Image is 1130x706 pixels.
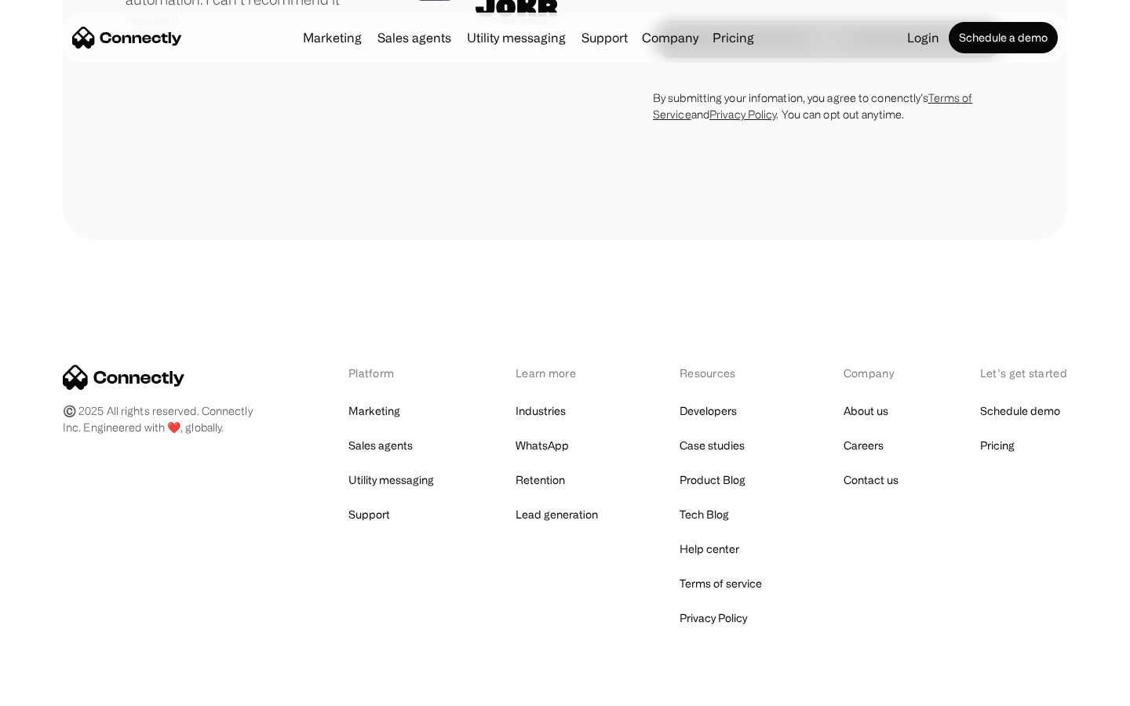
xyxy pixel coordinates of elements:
a: Utility messaging [348,469,434,491]
div: Learn more [516,365,598,381]
ul: Language list [31,679,94,701]
a: Terms of service [680,573,762,595]
div: By submitting your infomation, you agree to conenctly’s and . You can opt out anytime. [653,89,1004,122]
a: Case studies [680,435,745,457]
a: Schedule a demo [949,22,1058,53]
a: Contact us [844,469,899,491]
a: Support [348,504,390,526]
a: Schedule demo [980,400,1060,422]
div: Platform [348,365,434,381]
a: Pricing [980,435,1015,457]
a: Privacy Policy [680,607,747,629]
div: Company [844,365,899,381]
a: WhatsApp [516,435,569,457]
a: Support [575,31,634,44]
div: Resources [680,365,762,381]
aside: Language selected: English [16,679,94,701]
a: Sales agents [371,31,457,44]
a: Retention [516,469,565,491]
div: Let’s get started [980,365,1067,381]
a: Pricing [706,31,760,44]
a: Lead generation [516,504,598,526]
div: Company [642,27,698,49]
a: Industries [516,400,566,422]
a: Privacy Policy [709,107,776,119]
a: Utility messaging [461,31,572,44]
a: Developers [680,400,737,422]
a: Careers [844,435,884,457]
a: Login [901,31,946,44]
a: About us [844,400,888,422]
a: Help center [680,538,739,560]
a: Product Blog [680,469,745,491]
a: Marketing [348,400,400,422]
a: Marketing [297,31,368,44]
a: Tech Blog [680,504,729,526]
a: Sales agents [348,435,413,457]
